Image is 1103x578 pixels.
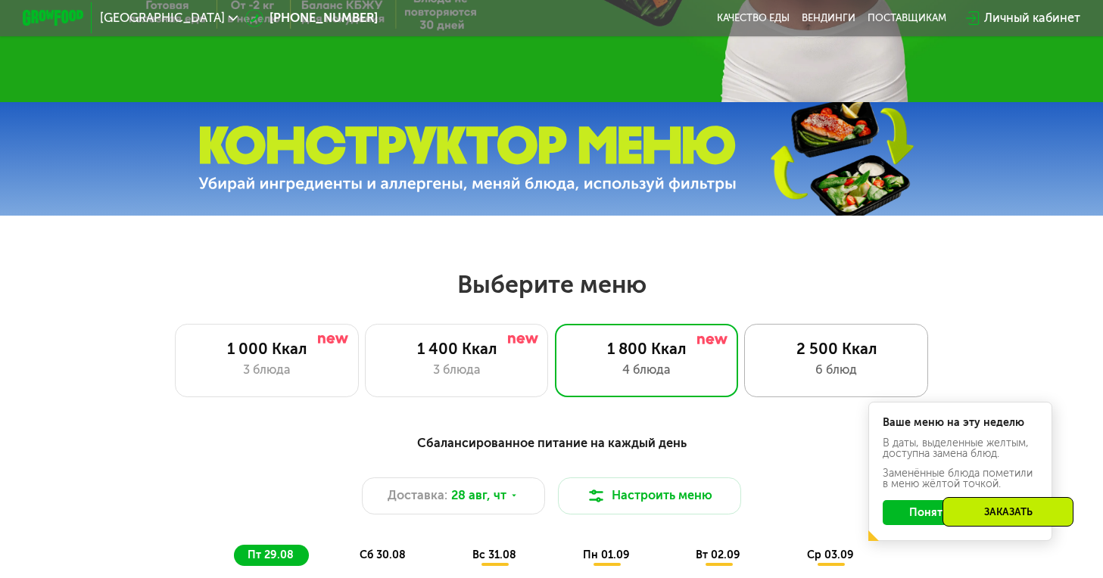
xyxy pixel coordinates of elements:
div: 2 500 Ккал [761,340,912,358]
div: Заменённые блюда пометили в меню жёлтой точкой. [883,468,1039,489]
h2: Выберите меню [49,269,1055,300]
div: Сбалансированное питание на каждый день [98,433,1005,452]
div: 1 800 Ккал [571,340,722,358]
a: Вендинги [802,12,855,24]
span: Доставка: [388,486,447,505]
span: 28 авг, чт [451,486,506,505]
span: сб 30.08 [360,548,406,561]
span: вс 31.08 [472,548,516,561]
span: пт 29.08 [248,548,294,561]
a: Качество еды [717,12,790,24]
span: вт 02.09 [696,548,740,561]
div: В даты, выделенные желтым, доступна замена блюд. [883,438,1039,459]
div: Личный кабинет [984,9,1080,27]
div: 4 блюда [571,361,722,379]
div: 3 блюда [381,361,532,379]
span: ср 03.09 [807,548,854,561]
div: 1 000 Ккал [191,340,342,358]
button: Понятно [883,500,983,524]
div: поставщикам [868,12,946,24]
div: Заказать [943,497,1073,527]
button: Настроить меню [558,477,742,514]
div: 1 400 Ккал [381,340,532,358]
span: [GEOGRAPHIC_DATA] [100,12,225,24]
a: [PHONE_NUMBER] [245,9,378,27]
div: 6 блюд [761,361,912,379]
div: Ваше меню на эту неделю [883,418,1039,428]
span: пн 01.09 [583,548,630,561]
div: 3 блюда [191,361,342,379]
